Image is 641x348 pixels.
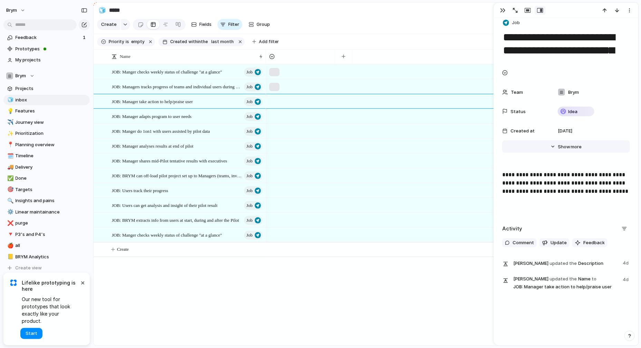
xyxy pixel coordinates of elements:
[246,141,253,151] span: Job
[112,97,193,105] span: JOB: Manager take action to help/praise user
[112,201,217,209] span: JOB: Users can get analysis and insight of their pilot result
[511,108,526,115] span: Status
[200,21,212,28] span: Fields
[244,171,263,180] button: Job
[112,127,210,135] span: JOB: Manger do 1on1 with users assisted by pilot data
[3,44,90,54] a: Prototypes
[7,130,12,138] div: ✨
[3,151,90,161] a: 🗓️Timeline
[246,127,253,136] span: Job
[6,164,13,171] button: 🚚
[513,239,534,246] span: Comment
[246,230,253,240] span: Job
[3,71,90,81] button: Brym
[583,239,605,246] span: Feedback
[6,108,13,115] button: 💡
[101,21,117,28] span: Create
[97,19,120,30] button: Create
[571,143,582,150] span: more
[20,328,42,339] button: Start
[248,37,283,47] button: Add filter
[16,72,26,79] span: Brym
[558,128,572,135] span: [DATE]
[511,128,535,135] span: Created at
[3,229,90,240] a: 🔻P3's and P4's
[16,34,81,41] span: Feedback
[131,39,145,45] span: empty
[7,152,12,160] div: 🗓️
[16,242,87,249] span: all
[16,119,87,126] span: Journey view
[246,171,253,181] span: Job
[246,67,253,77] span: Job
[3,173,90,183] a: ✅Done
[244,112,263,121] button: Job
[3,252,90,262] a: 📒BRYM Analytics
[244,142,263,151] button: Job
[6,130,13,137] button: ✨
[6,253,13,260] button: 📒
[502,18,522,28] button: Job
[16,97,87,103] span: inbox
[3,140,90,150] div: 📍Planning overview
[244,82,263,91] button: Job
[3,55,90,65] a: My projects
[6,242,13,249] button: 🍎
[7,186,12,193] div: 🎯
[3,5,29,16] button: brym
[623,258,630,267] span: 4d
[3,185,90,195] a: 🎯Targets
[513,260,548,267] span: [PERSON_NAME]
[16,186,87,193] span: Targets
[7,197,12,205] div: 🔍
[22,280,79,292] span: Lifelike prototyping is here
[6,175,13,182] button: ✅
[3,95,90,105] div: 🧊inbox
[6,231,13,238] button: 🔻
[550,276,577,282] span: updated the
[112,157,227,165] span: JOB: Manager shares mid-Pilot tentative results with executives
[130,38,146,46] button: empty
[246,112,253,121] span: Job
[6,97,13,103] button: 🧊
[117,246,129,253] span: Create
[244,68,263,77] button: Job
[16,108,87,115] span: Features
[3,106,90,116] a: 💡Features
[16,175,87,182] span: Done
[97,5,108,16] button: 🧊
[568,108,577,115] span: Idea
[6,220,13,227] button: ❌
[259,39,279,45] span: Add filter
[229,21,240,28] span: Filter
[3,207,90,217] div: ⚙️Linear maintainance
[244,231,263,240] button: Job
[217,19,242,30] button: Filter
[3,162,90,172] div: 🚚Delivery
[244,157,263,166] button: Job
[513,275,619,290] span: Name JOB: Manager take action to help/praise user
[16,46,87,52] span: Prototypes
[112,68,222,76] span: JOB: Manger checks weekly status of challenge "at a glance"
[16,85,87,92] span: Projects
[511,89,523,96] span: Team
[513,258,619,268] span: Description
[551,239,567,246] span: Update
[3,128,90,139] a: ✨Prioritization
[16,253,87,260] span: BRYM Analytics
[3,218,90,228] div: ❌purge
[98,6,106,15] div: 🧊
[246,186,253,196] span: Job
[170,39,187,45] span: Created
[246,82,253,92] span: Job
[3,117,90,128] a: ✈️Journey view
[6,7,17,14] span: brym
[246,216,253,225] span: Job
